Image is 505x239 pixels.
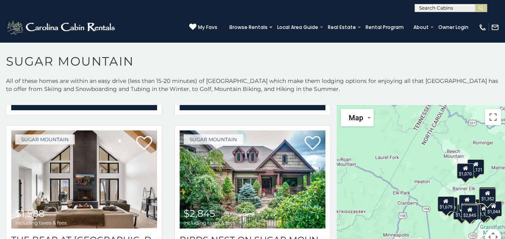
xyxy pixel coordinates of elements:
div: $1,566 [464,204,480,220]
a: About [409,22,433,33]
img: White-1-2.png [6,19,117,35]
button: Toggle fullscreen view [485,109,501,125]
div: $1,273 [458,195,475,210]
a: Add to favorites [136,135,152,152]
span: including taxes & fees [184,220,235,225]
img: phone-regular-white.png [478,23,487,31]
a: Browse Rentals [225,22,272,33]
span: $1,588 [15,208,45,219]
div: $2,845 [461,205,478,220]
a: Owner Login [434,22,472,33]
div: $1,679 [437,196,454,212]
div: $1,070 [456,163,473,179]
a: Real Estate [324,22,360,33]
div: $1,121 [467,159,484,175]
img: mail-regular-white.png [491,23,499,31]
div: $1,269 [440,197,457,212]
div: $1,031 [478,187,495,202]
a: My Favs [189,23,217,31]
span: including taxes & fees [15,220,67,225]
span: My Favs [198,24,217,31]
a: Sugar Mountain [184,134,243,144]
span: Map [349,113,363,122]
div: $1,044 [485,201,502,216]
a: Rental Program [362,22,408,33]
div: $1,854 [463,203,480,218]
a: The Bear At Sugar Mountain $1,588 including taxes & fees [11,130,157,228]
div: $1,352 [479,188,496,204]
img: The Bear At Sugar Mountain [11,130,157,228]
a: Local Area Guide [273,22,322,33]
a: Birds Nest On Sugar Mountain $2,845 including taxes & fees [180,130,325,228]
a: Add to favorites [305,135,321,152]
button: Change map style [341,109,374,126]
span: $2,845 [184,208,215,219]
a: Sugar Mountain [15,134,75,144]
div: $1,173 [475,204,492,219]
img: Birds Nest On Sugar Mountain [180,130,325,228]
